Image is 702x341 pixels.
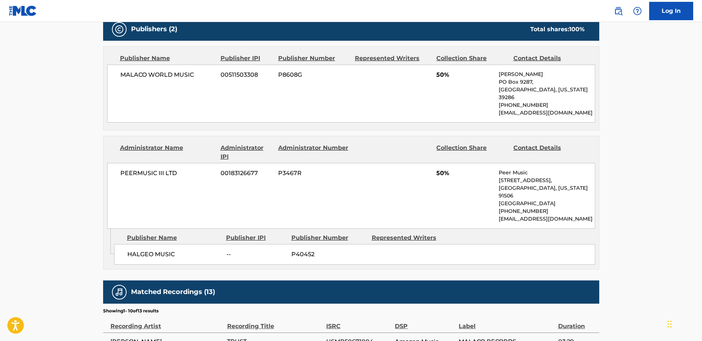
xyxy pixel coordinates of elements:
a: Log In [649,2,693,20]
span: 00511503308 [221,70,273,79]
span: 100 % [569,26,585,33]
p: [PHONE_NUMBER] [499,207,594,215]
iframe: Chat Widget [665,306,702,341]
span: -- [226,250,286,259]
div: Contact Details [513,54,585,63]
p: [EMAIL_ADDRESS][DOMAIN_NAME] [499,109,594,117]
div: ISRC [326,314,391,331]
p: [GEOGRAPHIC_DATA], [US_STATE] 39286 [499,86,594,101]
p: Peer Music [499,169,594,177]
p: [GEOGRAPHIC_DATA] [499,200,594,207]
div: Publisher IPI [221,54,273,63]
div: Recording Title [227,314,323,331]
div: Administrator IPI [221,144,273,161]
div: Collection Share [436,144,508,161]
p: [PHONE_NUMBER] [499,101,594,109]
div: Publisher IPI [226,233,286,242]
a: Public Search [611,4,626,18]
div: Publisher Name [127,233,221,242]
div: Represented Writers [355,54,431,63]
span: PEERMUSIC III LTD [120,169,215,178]
span: 00183126677 [221,169,273,178]
h5: Publishers (2) [131,25,177,33]
div: DSP [395,314,455,331]
span: 50% [436,70,493,79]
img: Matched Recordings [115,288,124,297]
div: Duration [558,314,596,331]
img: MLC Logo [9,6,37,16]
span: P40452 [291,250,366,259]
div: Recording Artist [110,314,223,331]
div: Label [459,314,554,331]
div: Help [630,4,645,18]
img: search [614,7,623,15]
div: Administrator Number [278,144,349,161]
span: MALACO WORLD MUSIC [120,70,215,79]
div: Represented Writers [372,233,447,242]
div: Collection Share [436,54,508,63]
p: [GEOGRAPHIC_DATA], [US_STATE] 91506 [499,184,594,200]
div: Publisher Number [291,233,366,242]
span: P3467R [278,169,349,178]
p: [STREET_ADDRESS], [499,177,594,184]
div: Publisher Number [278,54,349,63]
p: [EMAIL_ADDRESS][DOMAIN_NAME] [499,215,594,223]
div: Contact Details [513,144,585,161]
img: help [633,7,642,15]
div: Publisher Name [120,54,215,63]
span: 50% [436,169,493,178]
p: PO Box 9287, [499,78,594,86]
p: [PERSON_NAME] [499,70,594,78]
h5: Matched Recordings (13) [131,288,215,296]
span: HALGEO MUSIC [127,250,221,259]
p: Showing 1 - 10 of 13 results [103,308,159,314]
img: Publishers [115,25,124,34]
div: Total shares: [530,25,585,34]
span: P8608G [278,70,349,79]
div: Administrator Name [120,144,215,161]
div: Drag [668,313,672,335]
